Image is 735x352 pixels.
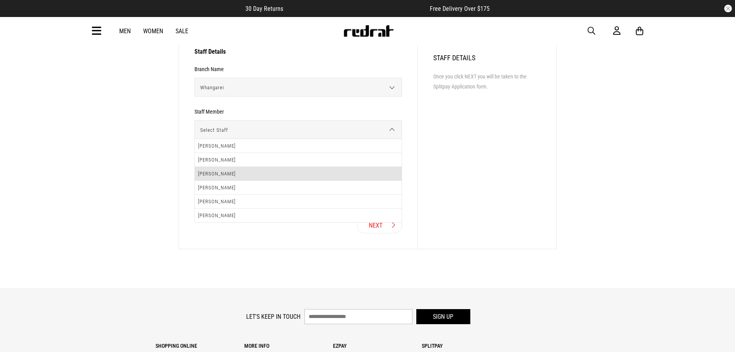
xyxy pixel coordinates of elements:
[143,27,163,35] a: Women
[422,343,510,349] p: Splitpay
[195,121,396,139] span: Select Staff
[416,309,470,324] button: Sign up
[194,109,224,115] h3: Staff Member
[194,48,402,60] h3: Staff Details
[433,72,541,91] li: Once you click NEXT you will be taken to the Splitpay Application form.
[246,313,301,320] label: Let's keep in touch
[195,181,402,195] li: [PERSON_NAME]
[245,5,283,12] span: 30 Day Returns
[343,25,394,37] img: Redrat logo
[333,343,422,349] p: Ezpay
[194,66,224,72] h3: Branch Name
[430,5,490,12] span: Free Delivery Over $175
[195,209,402,222] li: [PERSON_NAME]
[244,343,333,349] p: More Info
[176,27,188,35] a: Sale
[357,218,402,233] button: Next
[299,5,414,12] iframe: Customer reviews powered by Trustpilot
[6,3,29,26] button: Open LiveChat chat widget
[195,139,402,153] li: [PERSON_NAME]
[195,153,402,167] li: [PERSON_NAME]
[433,54,541,62] h2: Staff Details
[155,343,244,349] p: Shopping Online
[195,78,396,97] span: Whangarei
[119,27,131,35] a: Men
[195,195,402,209] li: [PERSON_NAME]
[195,167,402,181] li: [PERSON_NAME]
